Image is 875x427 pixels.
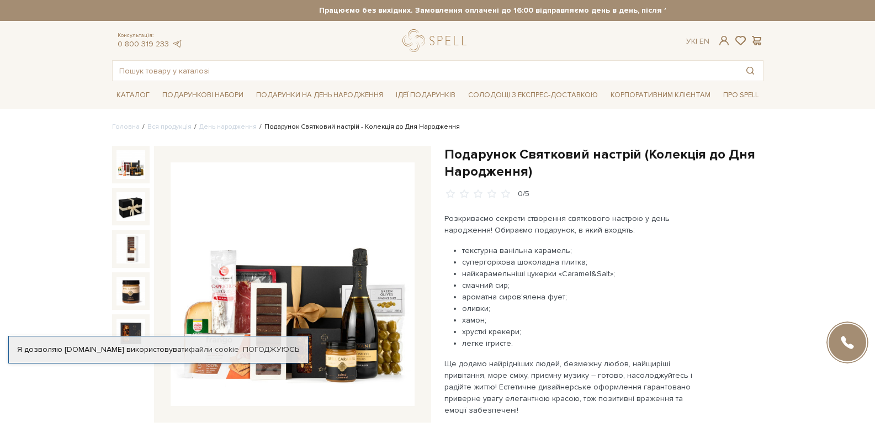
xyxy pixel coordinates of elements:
img: Подарунок Святковий настрій (Колекція до Дня Народження) [171,162,415,407]
li: ароматна сиров’ялена фует; [462,291,703,303]
a: файли cookie [189,345,239,354]
input: Пошук товару у каталозі [113,61,738,81]
img: Подарунок Святковий настрій (Колекція до Дня Народження) [116,234,145,263]
h1: Подарунок Святковий настрій (Колекція до Дня Народження) [444,146,763,180]
div: Ук [686,36,709,46]
span: Каталог [112,87,154,104]
li: легке ігристе. [462,338,703,349]
img: Подарунок Святковий настрій (Колекція до Дня Народження) [116,192,145,221]
p: Розкриваємо секрети створення святкового настрою у день народження! Обираємо подарунок, в який вх... [444,213,703,236]
li: хрусткі крекери; [462,326,703,338]
a: En [699,36,709,46]
span: Про Spell [719,87,763,104]
a: Головна [112,123,140,131]
li: супергоріхова шоколадна плитка; [462,256,703,268]
li: текстурна ванільна карамель; [462,245,703,256]
span: | [696,36,697,46]
a: Корпоративним клієнтам [606,86,715,104]
a: Вся продукція [147,123,192,131]
li: оливки; [462,303,703,314]
span: Подарункові набори [158,87,248,104]
a: logo [402,29,471,52]
p: Ще додамо найрідніших людей, безмежну любов, найщиріші привітання, море сміху, приємну музику – г... [444,358,703,416]
li: найкарамельніші цукерки «Caramel&Salt»; [462,268,703,280]
strong: Працюємо без вихідних. Замовлення оплачені до 16:00 відправляємо день в день, після 16:00 - насту... [210,6,861,15]
a: telegram [172,39,183,49]
div: Я дозволяю [DOMAIN_NAME] використовувати [9,345,308,355]
a: Солодощі з експрес-доставкою [464,86,602,104]
div: 0/5 [518,189,529,199]
a: Погоджуюсь [243,345,299,355]
li: хамон; [462,314,703,326]
button: Пошук товару у каталозі [738,61,763,81]
a: День народження [199,123,257,131]
img: Подарунок Святковий настрій (Колекція до Дня Народження) [116,150,145,179]
span: Ідеї подарунків [391,87,460,104]
img: Подарунок Святковий настрій (Колекція до Дня Народження) [116,277,145,305]
a: 0 800 319 233 [118,39,169,49]
li: смачний сир; [462,280,703,291]
img: Подарунок Святковий настрій (Колекція до Дня Народження) [116,319,145,347]
span: Подарунки на День народження [252,87,388,104]
li: Подарунок Святковий настрій - Колекція до Дня Народження [257,122,460,132]
span: Консультація: [118,32,183,39]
